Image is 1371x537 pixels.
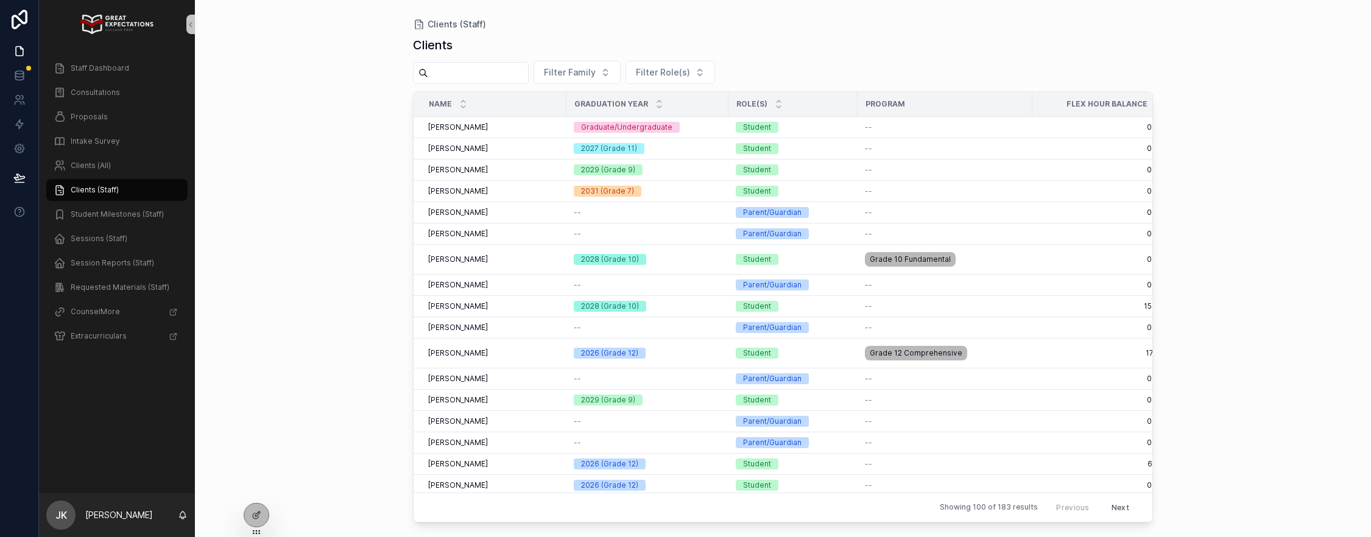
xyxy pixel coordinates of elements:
[428,374,559,384] a: [PERSON_NAME]
[865,280,872,290] span: --
[736,437,850,448] a: Parent/Guardian
[581,164,635,175] div: 2029 (Grade 9)
[71,209,164,219] span: Student Milestones (Staff)
[870,254,951,264] span: Grade 10 Fundamental
[743,458,771,469] div: Student
[1040,301,1163,311] a: 15.09
[46,57,188,79] a: Staff Dashboard
[1040,374,1163,384] span: 0.00
[574,438,721,447] a: --
[574,208,581,217] span: --
[1040,122,1163,132] span: 0.00
[743,301,771,312] div: Student
[865,144,1025,153] a: --
[865,122,1025,132] a: --
[71,112,108,122] span: Proposals
[1040,208,1163,217] span: 0.00
[574,280,721,290] a: --
[865,395,872,405] span: --
[428,438,559,447] a: [PERSON_NAME]
[1040,280,1163,290] span: 0.00
[55,508,67,522] span: JK
[1040,438,1163,447] a: 0.00
[428,280,488,290] span: [PERSON_NAME]
[743,373,802,384] div: Parent/Guardian
[743,254,771,265] div: Student
[865,99,905,109] span: Program
[865,165,1025,175] a: --
[1040,395,1163,405] a: 0.00
[574,480,721,491] a: 2026 (Grade 12)
[428,348,488,358] span: [PERSON_NAME]
[865,459,872,469] span: --
[428,18,486,30] span: Clients (Staff)
[865,186,872,196] span: --
[1040,348,1163,358] a: 17.75
[574,164,721,175] a: 2029 (Grade 9)
[865,323,1025,332] a: --
[46,276,188,298] a: Requested Materials (Staff)
[1040,186,1163,196] a: 0.00
[865,122,872,132] span: --
[428,122,488,132] span: [PERSON_NAME]
[574,229,581,239] span: --
[743,480,771,491] div: Student
[574,301,721,312] a: 2028 (Grade 10)
[428,186,559,196] a: [PERSON_NAME]
[865,250,1025,269] a: Grade 10 Fundamental
[1040,144,1163,153] span: 0.00
[736,480,850,491] a: Student
[428,165,559,175] a: [PERSON_NAME]
[46,82,188,104] a: Consultations
[46,252,188,274] a: Session Reports (Staff)
[1040,165,1163,175] span: 0.00
[1040,480,1163,490] a: 0.00
[413,18,486,30] a: Clients (Staff)
[574,99,648,109] span: Graduation Year
[736,207,850,218] a: Parent/Guardian
[428,416,488,426] span: [PERSON_NAME]
[1040,459,1163,469] a: 6.67
[736,301,850,312] a: Student
[574,438,581,447] span: --
[71,136,120,146] span: Intake Survey
[71,88,120,97] span: Consultations
[581,458,638,469] div: 2026 (Grade 12)
[636,66,690,79] span: Filter Role(s)
[574,416,721,426] a: --
[574,323,721,332] a: --
[736,322,850,333] a: Parent/Guardian
[865,208,872,217] span: --
[71,331,127,341] span: Extracurriculars
[865,480,872,490] span: --
[85,509,153,521] p: [PERSON_NAME]
[428,323,559,332] a: [PERSON_NAME]
[581,301,639,312] div: 2028 (Grade 10)
[428,229,559,239] a: [PERSON_NAME]
[581,480,638,491] div: 2026 (Grade 12)
[71,258,154,268] span: Session Reports (Staff)
[71,234,127,244] span: Sessions (Staff)
[428,254,488,264] span: [PERSON_NAME]
[574,143,721,154] a: 2027 (Grade 11)
[581,143,637,154] div: 2027 (Grade 11)
[736,228,850,239] a: Parent/Guardian
[428,208,559,217] a: [PERSON_NAME]
[46,203,188,225] a: Student Milestones (Staff)
[865,416,1025,426] a: --
[743,186,771,197] div: Student
[581,122,672,133] div: Graduate/Undergraduate
[865,438,1025,447] a: --
[743,322,802,333] div: Parent/Guardian
[743,164,771,175] div: Student
[743,437,802,448] div: Parent/Guardian
[736,164,850,175] a: Student
[743,143,771,154] div: Student
[429,99,452,109] span: Name
[736,458,850,469] a: Student
[743,207,802,218] div: Parent/Guardian
[574,374,581,384] span: --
